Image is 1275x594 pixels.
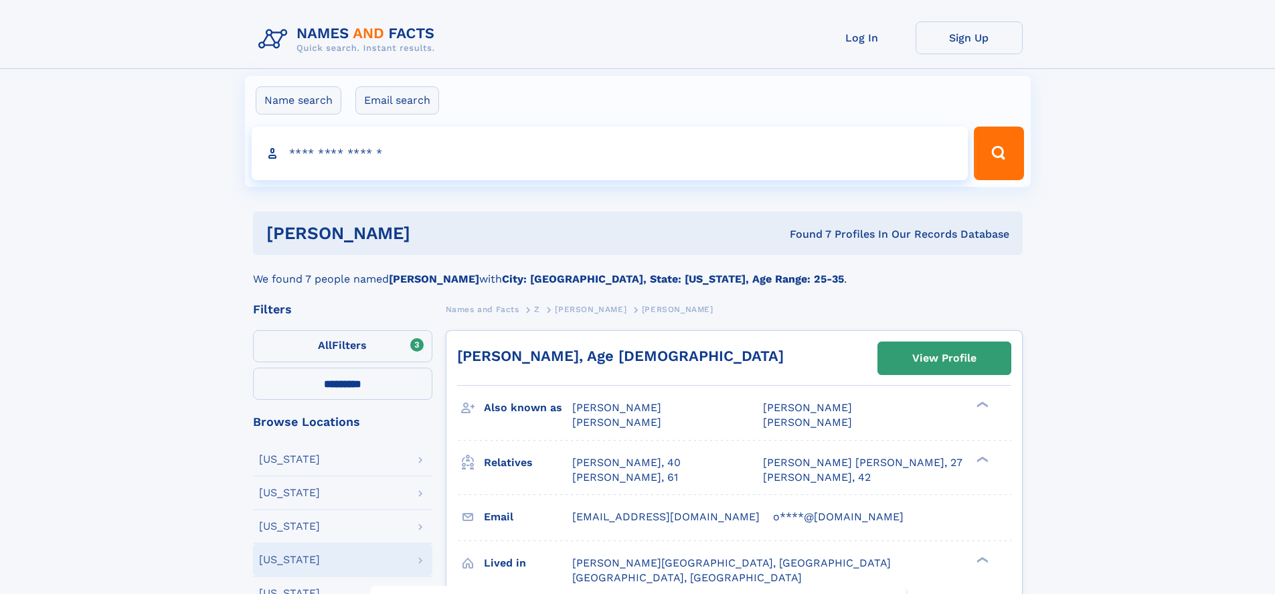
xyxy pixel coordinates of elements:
[318,339,332,352] span: All
[484,451,572,474] h3: Relatives
[974,127,1023,180] button: Search Button
[253,416,432,428] div: Browse Locations
[572,416,661,429] span: [PERSON_NAME]
[916,21,1023,54] a: Sign Up
[809,21,916,54] a: Log In
[572,571,802,584] span: [GEOGRAPHIC_DATA], [GEOGRAPHIC_DATA]
[484,396,572,419] h3: Also known as
[253,255,1023,287] div: We found 7 people named with .
[534,301,540,317] a: Z
[534,305,540,314] span: Z
[502,273,844,285] b: City: [GEOGRAPHIC_DATA], State: [US_STATE], Age Range: 25-35
[446,301,519,317] a: Names and Facts
[253,330,432,362] label: Filters
[572,401,661,414] span: [PERSON_NAME]
[763,455,962,470] a: [PERSON_NAME] [PERSON_NAME], 27
[484,552,572,575] h3: Lived in
[256,86,341,115] label: Name search
[763,401,852,414] span: [PERSON_NAME]
[259,454,320,465] div: [US_STATE]
[355,86,439,115] label: Email search
[259,488,320,498] div: [US_STATE]
[878,342,1011,374] a: View Profile
[973,455,989,463] div: ❯
[912,343,976,374] div: View Profile
[555,305,626,314] span: [PERSON_NAME]
[600,227,1009,242] div: Found 7 Profiles In Our Records Database
[259,554,320,565] div: [US_STATE]
[572,455,681,470] a: [PERSON_NAME], 40
[555,301,626,317] a: [PERSON_NAME]
[266,225,600,242] h1: [PERSON_NAME]
[642,305,713,314] span: [PERSON_NAME]
[457,348,784,364] a: [PERSON_NAME], Age [DEMOGRAPHIC_DATA]
[259,521,320,532] div: [US_STATE]
[763,470,871,485] a: [PERSON_NAME], 42
[252,127,968,180] input: search input
[973,555,989,564] div: ❯
[763,416,852,429] span: [PERSON_NAME]
[973,400,989,409] div: ❯
[253,21,446,58] img: Logo Names and Facts
[253,303,432,315] div: Filters
[389,273,479,285] b: [PERSON_NAME]
[572,556,891,569] span: [PERSON_NAME][GEOGRAPHIC_DATA], [GEOGRAPHIC_DATA]
[572,510,760,523] span: [EMAIL_ADDRESS][DOMAIN_NAME]
[572,470,678,485] a: [PERSON_NAME], 61
[484,506,572,528] h3: Email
